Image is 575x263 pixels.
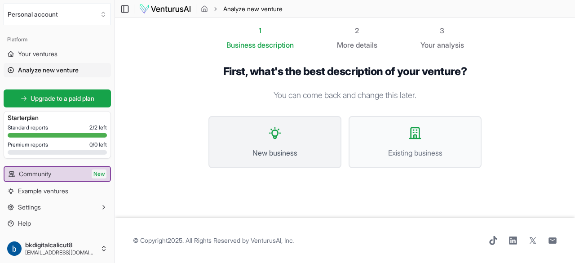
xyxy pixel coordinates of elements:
span: bkdigitalcalicut8 [25,241,97,249]
span: Your ventures [18,49,57,58]
img: logo [139,4,191,14]
span: [EMAIL_ADDRESS][DOMAIN_NAME] [25,249,97,256]
a: Help [4,216,111,231]
span: Business [226,40,256,50]
span: 0 / 0 left [89,141,107,148]
a: VenturusAI, Inc [251,236,292,244]
h3: Starter plan [8,113,107,122]
span: analysis [437,40,464,49]
div: 2 [337,25,377,36]
span: Upgrade to a paid plan [31,94,94,103]
nav: breadcrumb [201,4,283,13]
button: Settings [4,200,111,214]
span: 2 / 2 left [89,124,107,131]
span: New [92,169,106,178]
p: You can come back and change this later. [208,89,482,102]
div: Platform [4,32,111,47]
span: Example ventures [18,187,68,196]
span: Standard reports [8,124,48,131]
a: Your ventures [4,47,111,61]
span: details [356,40,377,49]
a: CommunityNew [4,167,110,181]
span: description [257,40,294,49]
button: Existing business [349,116,482,168]
span: New business [218,147,332,158]
a: Analyze new venture [4,63,111,77]
div: 1 [226,25,294,36]
span: Analyze new venture [223,4,283,13]
div: 3 [420,25,464,36]
button: bkdigitalcalicut8[EMAIL_ADDRESS][DOMAIN_NAME] [4,238,111,259]
span: Existing business [358,147,472,158]
button: New business [208,116,341,168]
span: Analyze new venture [18,66,79,75]
span: Help [18,219,31,228]
span: More [337,40,354,50]
span: © Copyright 2025 . All Rights Reserved by . [133,236,294,245]
span: Your [420,40,435,50]
a: Example ventures [4,184,111,198]
span: Premium reports [8,141,48,148]
button: Select an organization [4,4,111,25]
span: Settings [18,203,41,212]
h1: First, what's the best description of your venture? [208,65,482,78]
img: ACg8ocLgCvcdtwu5gzxzD1Za0jA90BH_2Dh9T6CE0Fl7SJuswHIgYA=s96-c [7,241,22,256]
span: Community [19,169,51,178]
a: Upgrade to a paid plan [4,89,111,107]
